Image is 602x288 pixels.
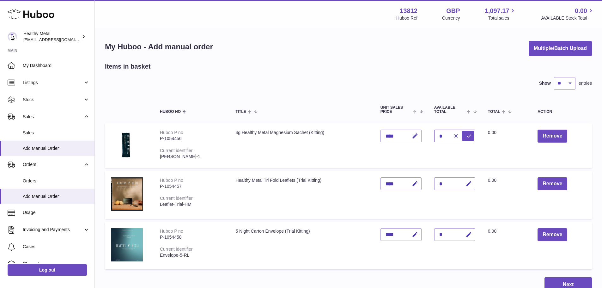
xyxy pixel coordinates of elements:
h2: Items in basket [105,62,151,71]
div: Action [538,110,586,114]
button: Remove [538,228,567,241]
span: AVAILABLE Stock Total [541,15,594,21]
span: Title [235,110,246,114]
button: Remove [538,130,567,143]
div: Envelope-5-RL [160,252,223,258]
button: Multiple/Batch Upload [529,41,592,56]
img: Healthy Metal Tri Fold Leaflets (Trial Kitting) [111,177,143,211]
strong: 13812 [400,7,417,15]
div: P-1054458 [160,234,223,240]
span: Stock [23,97,83,103]
h1: My Huboo - Add manual order [105,42,213,52]
div: Huboo P no [160,130,183,135]
span: AVAILABLE Total [434,106,465,114]
span: Orders [23,162,83,168]
div: Current identifier [160,148,193,153]
span: Cases [23,244,90,250]
span: 1,097.17 [485,7,509,15]
span: Invoicing and Payments [23,227,83,233]
div: Leaflet-Trial-HM [160,201,223,207]
div: Current identifier [160,247,193,252]
td: 4g Healthy Metal Magnesium Sachet (Kitting) [229,123,374,168]
a: Log out [8,264,87,276]
div: [PERSON_NAME]-1 [160,154,223,160]
span: Add Manual Order [23,193,90,199]
span: Sales [23,114,83,120]
div: Huboo Ref [396,15,417,21]
div: Healthy Metal [23,31,80,43]
img: internalAdmin-13812@internal.huboo.com [8,32,17,41]
strong: GBP [446,7,460,15]
span: [EMAIL_ADDRESS][DOMAIN_NAME] [23,37,93,42]
span: Sales [23,130,90,136]
div: P-1054456 [160,136,223,142]
img: 5 Night Carton Envelope (Trial Kitting) [111,228,143,261]
span: entries [579,80,592,86]
span: Listings [23,80,83,86]
a: 1,097.17 Total sales [485,7,517,21]
span: 0.00 [488,178,496,183]
div: Huboo P no [160,178,183,183]
div: Currency [442,15,460,21]
td: 5 Night Carton Envelope (Trial Kitting) [229,222,374,269]
span: Unit Sales Price [380,106,412,114]
div: P-1054457 [160,183,223,189]
a: 0.00 AVAILABLE Stock Total [541,7,594,21]
span: Huboo no [160,110,181,114]
span: Channels [23,261,90,267]
span: 0.00 [488,229,496,234]
span: 0.00 [575,7,587,15]
div: Current identifier [160,196,193,201]
label: Show [539,80,551,86]
td: Healthy Metal Tri Fold Leaflets (Trial Kitting) [229,171,374,219]
span: Total sales [488,15,516,21]
span: Orders [23,178,90,184]
span: Usage [23,210,90,216]
span: My Dashboard [23,63,90,69]
img: 4g Healthy Metal Magnesium Sachet (Kitting) [111,130,143,160]
button: Remove [538,177,567,190]
div: Huboo P no [160,229,183,234]
span: Total [488,110,500,114]
span: Add Manual Order [23,145,90,151]
span: 0.00 [488,130,496,135]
